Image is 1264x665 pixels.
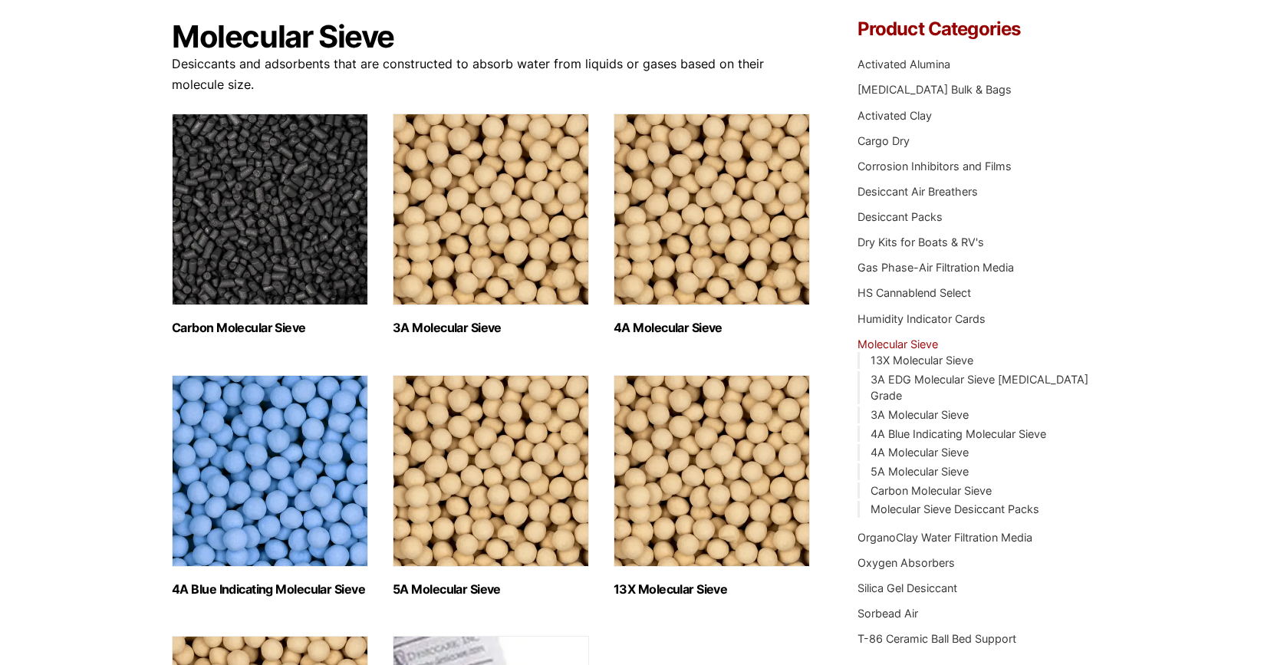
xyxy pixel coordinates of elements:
img: Carbon Molecular Sieve [172,114,368,305]
a: 5A Molecular Sieve [871,465,969,478]
img: 4A Blue Indicating Molecular Sieve [172,375,368,567]
a: Humidity Indicator Cards [857,312,986,325]
a: 13X Molecular Sieve [871,354,973,367]
a: Silica Gel Desiccant [857,581,957,594]
a: [MEDICAL_DATA] Bulk & Bags [857,83,1012,96]
a: 4A Molecular Sieve [871,446,969,459]
a: Carbon Molecular Sieve [871,484,992,497]
a: HS Cannablend Select [857,286,971,299]
img: 4A Molecular Sieve [614,114,810,305]
a: Activated Clay [857,109,932,122]
p: Desiccants and adsorbents that are constructed to absorb water from liquids or gases based on the... [172,54,811,95]
a: 3A Molecular Sieve [871,408,969,421]
a: 3A EDG Molecular Sieve [MEDICAL_DATA] Grade [871,373,1088,403]
a: Desiccant Packs [857,210,943,223]
a: Oxygen Absorbers [857,556,955,569]
a: Desiccant Air Breathers [857,185,978,198]
a: Gas Phase-Air Filtration Media [857,261,1014,274]
a: Corrosion Inhibitors and Films [857,160,1012,173]
h2: 5A Molecular Sieve [393,582,589,597]
h2: 4A Molecular Sieve [614,321,810,335]
a: Cargo Dry [857,134,910,147]
h2: 13X Molecular Sieve [614,582,810,597]
a: Sorbead Air [857,607,918,620]
h4: Product Categories [857,20,1092,38]
a: Visit product category 4A Blue Indicating Molecular Sieve [172,375,368,597]
a: Visit product category Carbon Molecular Sieve [172,114,368,335]
a: Molecular Sieve Desiccant Packs [871,502,1039,515]
a: Visit product category 4A Molecular Sieve [614,114,810,335]
a: Dry Kits for Boats & RV's [857,235,984,249]
a: Visit product category 13X Molecular Sieve [614,375,810,597]
a: Visit product category 5A Molecular Sieve [393,375,589,597]
img: 13X Molecular Sieve [614,375,810,567]
h2: 4A Blue Indicating Molecular Sieve [172,582,368,597]
a: Activated Alumina [857,58,950,71]
img: 5A Molecular Sieve [393,375,589,567]
a: 4A Blue Indicating Molecular Sieve [871,427,1046,440]
a: Visit product category 3A Molecular Sieve [393,114,589,335]
a: Molecular Sieve [857,337,938,351]
h2: 3A Molecular Sieve [393,321,589,335]
a: T-86 Ceramic Ball Bed Support [857,632,1016,645]
a: OrganoClay Water Filtration Media [857,531,1032,544]
h1: Molecular Sieve [172,20,811,54]
h2: Carbon Molecular Sieve [172,321,368,335]
img: 3A Molecular Sieve [393,114,589,305]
